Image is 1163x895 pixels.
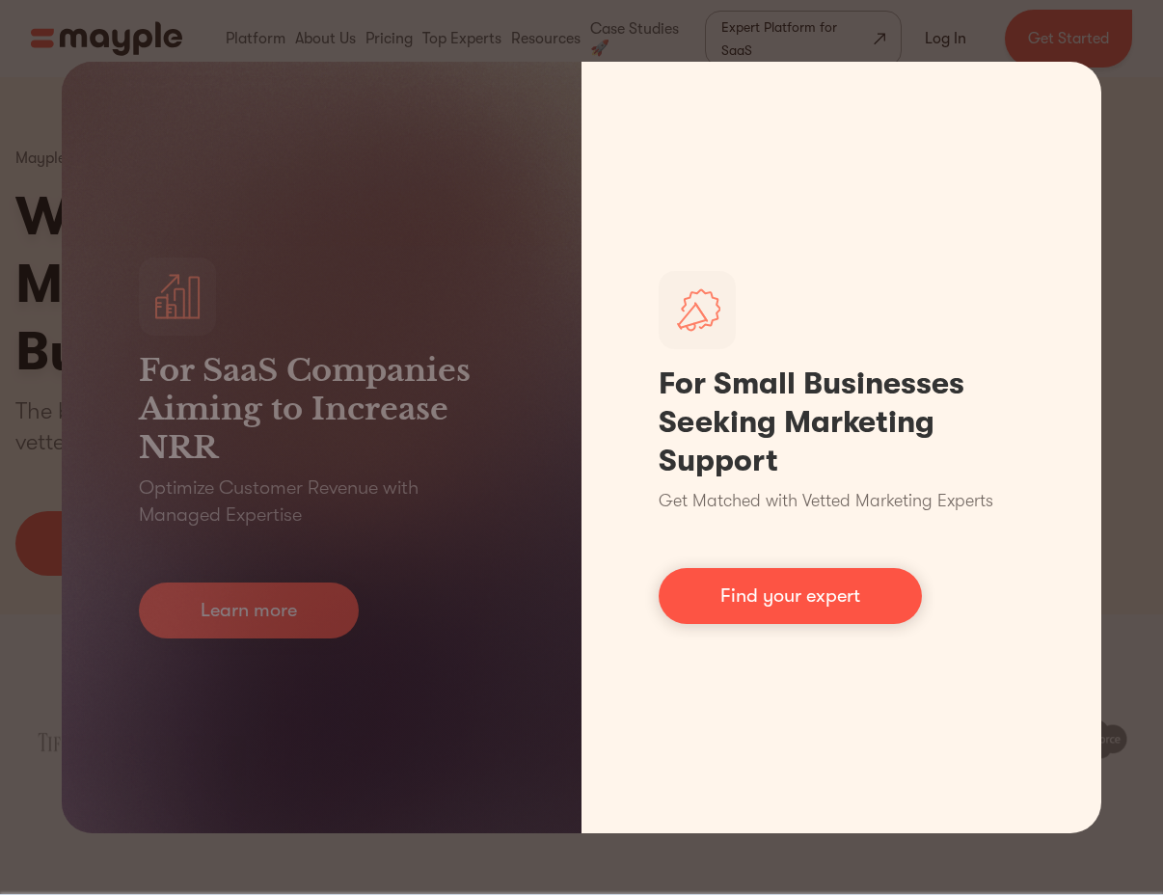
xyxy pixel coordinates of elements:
p: Get Matched with Vetted Marketing Experts [659,488,993,514]
a: Learn more [139,583,359,638]
h1: For Small Businesses Seeking Marketing Support [659,365,1024,480]
a: Find your expert [659,568,922,624]
p: Optimize Customer Revenue with Managed Expertise [139,475,504,529]
h3: For SaaS Companies Aiming to Increase NRR [139,351,504,467]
